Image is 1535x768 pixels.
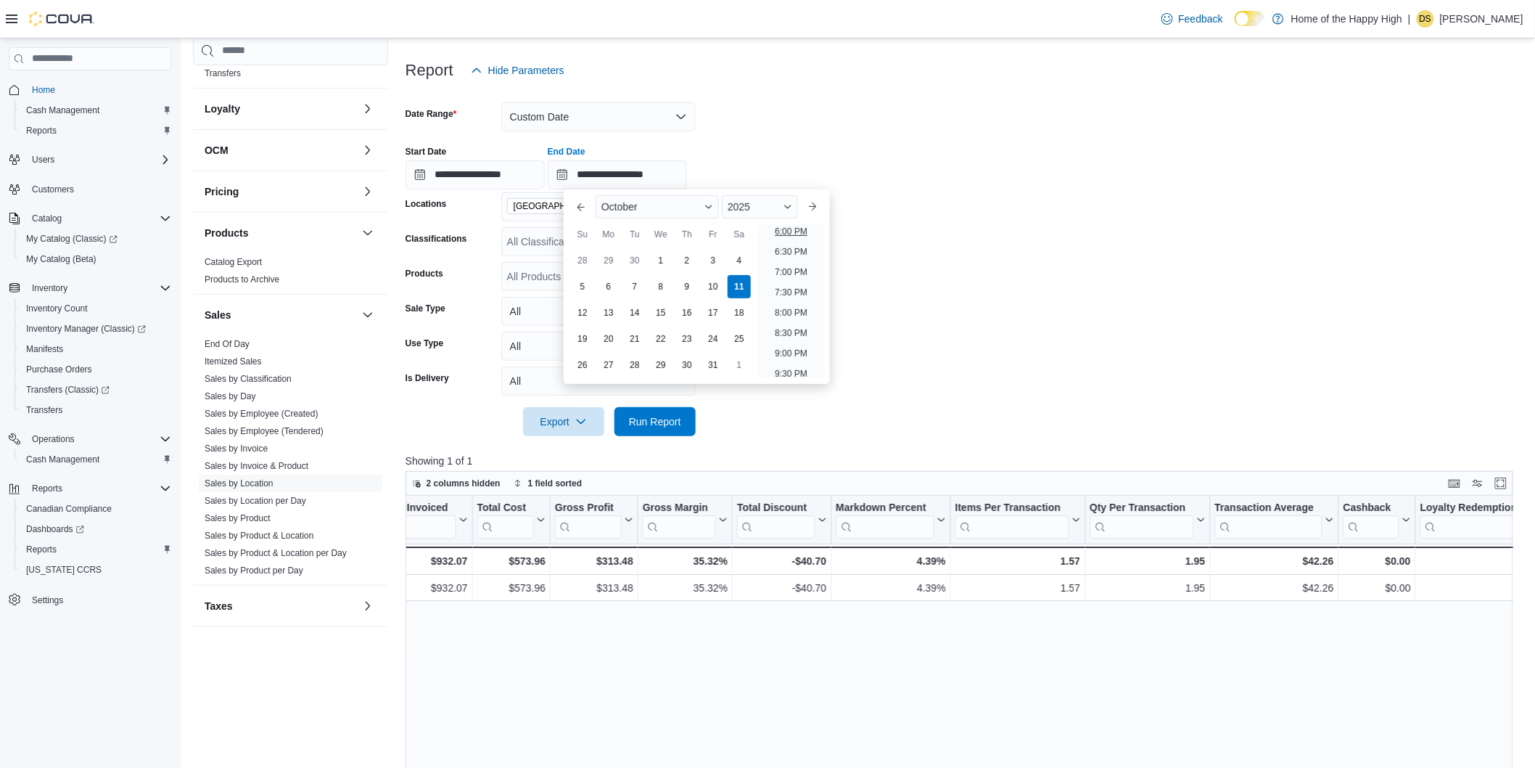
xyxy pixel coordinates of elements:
[597,327,620,351] div: day-20
[3,150,177,170] button: Users
[728,201,750,213] span: 2025
[26,343,63,355] span: Manifests
[1090,501,1205,538] button: Qty Per Transaction
[205,444,268,454] a: Sales by Invoice
[205,143,229,158] h3: OCM
[406,62,453,79] h3: Report
[1215,501,1322,538] div: Transaction Average
[9,73,171,648] nav: Complex example
[596,195,719,218] div: Button. Open the month selector. October is currently selected.
[514,199,627,213] span: [GEOGRAPHIC_DATA] - [GEOGRAPHIC_DATA] - Fire & Flower
[649,249,672,272] div: day-1
[1417,10,1434,28] div: Dillon Stilborn
[597,301,620,324] div: day-13
[205,478,273,489] a: Sales by Location
[701,223,725,246] div: Fr
[728,223,751,246] div: Sa
[20,230,123,248] a: My Catalog (Classic)
[1215,501,1322,515] div: Transaction Average
[32,595,63,606] span: Settings
[26,592,69,609] a: Settings
[359,100,376,118] button: Loyalty
[836,552,945,570] div: 4.39%
[26,151,171,168] span: Users
[15,499,177,519] button: Canadian Compliance
[32,213,62,224] span: Catalog
[32,282,67,294] span: Inventory
[477,579,546,597] div: $573.96
[406,338,443,349] label: Use Type
[20,300,94,317] a: Inventory Count
[20,561,107,579] a: [US_STATE] CCRS
[555,552,633,570] div: $313.48
[193,253,388,294] div: Products
[26,564,102,576] span: [US_STATE] CCRS
[675,354,699,377] div: day-30
[359,224,376,242] button: Products
[643,501,716,538] div: Gross Margin
[1235,11,1265,26] input: Dark Mode
[769,324,813,342] li: 8:30 PM
[3,79,177,100] button: Home
[955,501,1069,538] div: Items Per Transaction
[15,319,177,339] a: Inventory Manager (Classic)
[359,142,376,159] button: OCM
[701,354,725,377] div: day-31
[1215,579,1334,597] div: $42.26
[381,501,456,515] div: Total Invoiced
[569,248,752,378] div: October, 2025
[643,501,728,538] button: Gross Margin
[1235,26,1235,27] span: Dark Mode
[427,478,501,489] span: 2 columns hidden
[629,414,681,429] span: Run Report
[569,195,593,218] button: Previous Month
[836,579,945,597] div: 4.39%
[205,391,256,401] a: Sales by Day
[20,381,171,399] span: Transfers (Classic)
[836,501,934,538] div: Markdown Percent
[15,400,177,420] button: Transfers
[205,339,250,349] a: End Of Day
[205,274,279,285] a: Products to Archive
[20,300,171,317] span: Inventory Count
[643,579,728,597] div: 35.32%
[406,146,447,158] label: Start Date
[26,503,112,515] span: Canadian Compliance
[406,372,449,384] label: Is Delivery
[1420,501,1531,538] div: Loyalty Redemptions
[722,195,798,218] div: Button. Open the year selector. 2025 is currently selected.
[3,278,177,298] button: Inventory
[205,496,306,506] a: Sales by Location per Day
[501,367,696,396] button: All
[1408,10,1411,28] p: |
[1215,501,1334,538] button: Transaction Average
[555,579,633,597] div: $313.48
[501,297,696,326] button: All
[26,430,171,448] span: Operations
[3,589,177,610] button: Settings
[1179,12,1223,26] span: Feedback
[465,56,570,85] button: Hide Parameters
[26,544,57,555] span: Reports
[29,12,94,26] img: Cova
[193,335,388,585] div: Sales
[675,223,699,246] div: Th
[737,501,826,538] button: Total Discount
[205,565,303,576] span: Sales by Product per Day
[477,501,534,515] div: Total Cost
[955,552,1081,570] div: 1.57
[508,475,588,492] button: 1 field sorted
[26,180,171,198] span: Customers
[406,303,445,314] label: Sale Type
[20,320,171,338] span: Inventory Manager (Classic)
[643,552,728,570] div: 35.32%
[205,373,292,385] span: Sales by Classification
[205,102,240,116] h3: Loyalty
[205,599,356,613] button: Taxes
[205,513,271,523] a: Sales by Product
[571,275,594,298] div: day-5
[406,233,467,245] label: Classifications
[20,250,171,268] span: My Catalog (Beta)
[15,100,177,120] button: Cash Management
[205,391,256,402] span: Sales by Day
